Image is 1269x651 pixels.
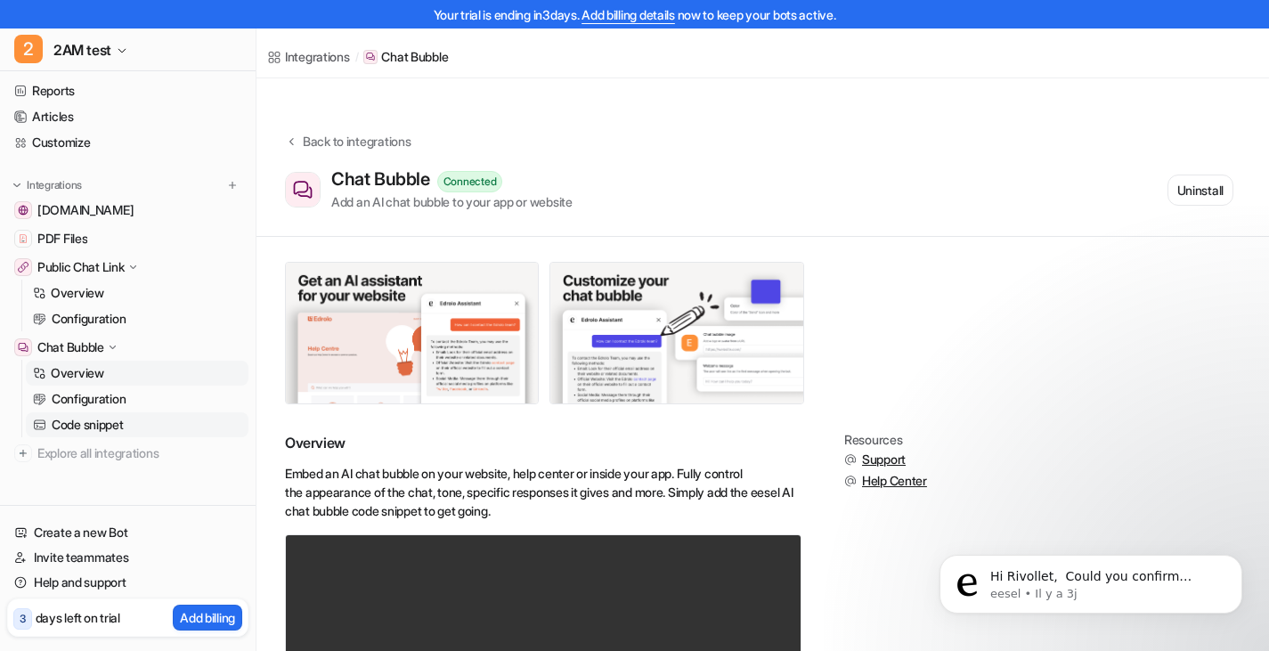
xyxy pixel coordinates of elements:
[381,48,448,66] p: Chat Bubble
[26,412,248,437] a: Code snippet
[37,201,134,219] span: [DOMAIN_NAME]
[7,441,248,466] a: Explore all integrations
[51,284,104,302] p: Overview
[844,475,857,487] img: support.svg
[7,545,248,570] a: Invite teammates
[285,132,411,168] button: Back to integrations
[18,262,28,273] img: Public Chat Link
[331,192,573,211] div: Add an AI chat bubble to your app or website
[26,361,248,386] a: Overview
[285,433,801,453] h2: Overview
[173,605,242,631] button: Add billing
[14,35,43,63] span: 2
[37,338,104,356] p: Chat Bubble
[582,7,675,22] a: Add billing details
[7,520,248,545] a: Create a new Bot
[862,451,906,468] span: Support
[37,439,241,468] span: Explore all integrations
[7,570,248,595] a: Help and support
[331,168,437,190] div: Chat Bubble
[11,179,23,191] img: expand menu
[1167,175,1233,206] button: Uninstall
[862,472,927,490] span: Help Center
[37,258,125,276] p: Public Chat Link
[51,364,104,382] p: Overview
[285,47,350,66] div: Integrations
[14,444,32,462] img: explore all integrations
[52,390,126,408] p: Configuration
[18,233,28,244] img: PDF Files
[20,611,26,627] p: 3
[26,281,248,305] a: Overview
[363,48,448,66] a: Chat Bubble
[18,342,28,353] img: Chat Bubble
[267,47,350,66] a: Integrations
[52,310,126,328] p: Configuration
[27,178,82,192] p: Integrations
[7,198,248,223] a: www.rockenseine.com[DOMAIN_NAME]
[844,433,927,447] div: Resources
[297,132,411,151] div: Back to integrations
[180,608,235,627] p: Add billing
[26,306,248,331] a: Configuration
[7,130,248,155] a: Customize
[285,464,801,520] p: Embed an AI chat bubble on your website, help center or inside your app. Fully control the appear...
[7,78,248,103] a: Reports
[844,472,927,490] button: Help Center
[53,37,111,62] span: 2AM test
[844,451,927,468] button: Support
[7,226,248,251] a: PDF FilesPDF Files
[52,416,124,434] p: Code snippet
[226,179,239,191] img: menu_add.svg
[26,387,248,411] a: Configuration
[913,517,1269,642] iframe: Intercom notifications message
[7,176,87,194] button: Integrations
[355,49,359,65] span: /
[18,205,28,216] img: www.rockenseine.com
[36,608,120,627] p: days left on trial
[844,453,857,466] img: support.svg
[37,230,87,248] span: PDF Files
[7,104,248,129] a: Articles
[437,171,503,192] div: Connected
